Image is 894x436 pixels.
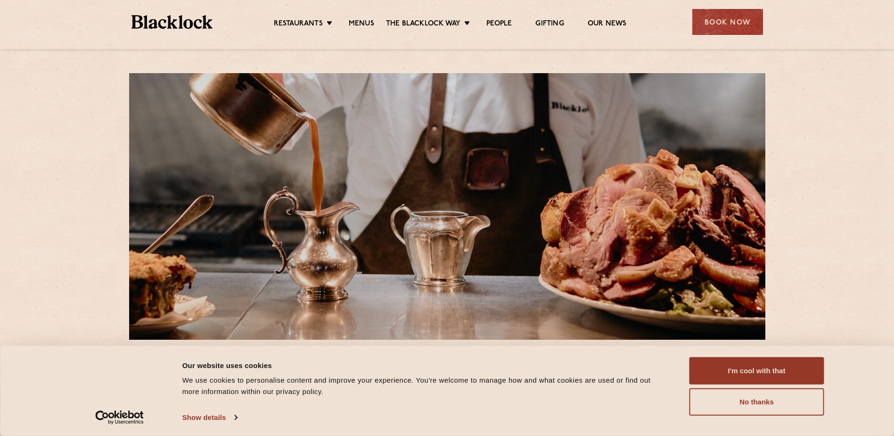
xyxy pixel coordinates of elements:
[182,411,237,425] a: Show details
[535,19,564,30] a: Gifting
[689,388,824,416] button: No thanks
[182,375,668,397] div: We use cookies to personalise content and improve your experience. You're welcome to manage how a...
[78,411,161,425] a: Usercentrics Cookiebot - opens in a new window
[131,15,213,29] img: BL_Textured_Logo-footer-cropped.svg
[274,19,323,30] a: Restaurants
[349,19,374,30] a: Menus
[588,19,627,30] a: Our News
[486,19,512,30] a: People
[386,19,460,30] a: The Blacklock Way
[182,360,668,371] div: Our website uses cookies
[692,9,763,35] div: Book Now
[689,357,824,385] button: I'm cool with that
